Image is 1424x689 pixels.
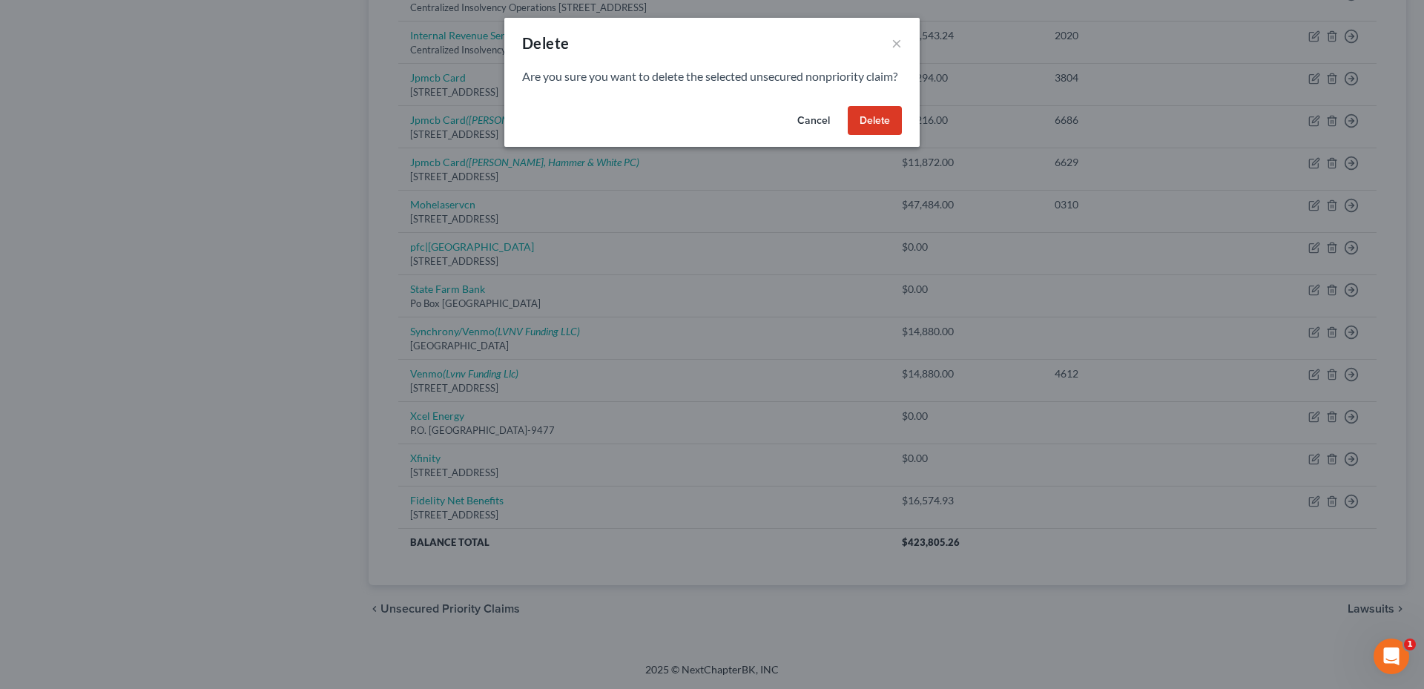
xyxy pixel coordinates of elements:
div: Delete [522,33,569,53]
iframe: Intercom live chat [1374,639,1409,674]
p: Are you sure you want to delete the selected unsecured nonpriority claim? [522,68,902,85]
span: 1 [1404,639,1416,650]
button: Delete [848,106,902,136]
button: × [891,34,902,52]
button: Cancel [785,106,842,136]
